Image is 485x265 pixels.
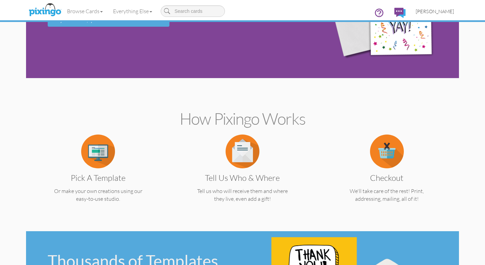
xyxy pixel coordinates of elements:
[226,135,259,168] img: item.alt
[81,135,115,168] img: item.alt
[411,3,459,20] a: [PERSON_NAME]
[108,3,157,20] a: Everything Else
[416,8,454,14] span: [PERSON_NAME]
[27,2,63,19] img: pixingo logo
[161,5,225,17] input: Search cards
[331,173,442,182] h3: Checkout
[187,173,298,182] h3: Tell us Who & Where
[370,135,404,168] img: item.alt
[38,187,159,203] p: Or make your own creations using our easy-to-use studio.
[326,147,447,203] a: Checkout We'll take care of the rest! Print, addressing, mailing, all of it!
[394,8,406,18] img: comments.svg
[182,147,303,203] a: Tell us Who & Where Tell us who will receive them and where they live, even add a gift!
[182,187,303,203] p: Tell us who will receive them and where they live, even add a gift!
[62,3,108,20] a: Browse Cards
[43,173,154,182] h3: Pick a Template
[326,187,447,203] p: We'll take care of the rest! Print, addressing, mailing, all of it!
[38,110,447,128] h2: How Pixingo works
[38,147,159,203] a: Pick a Template Or make your own creations using our easy-to-use studio.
